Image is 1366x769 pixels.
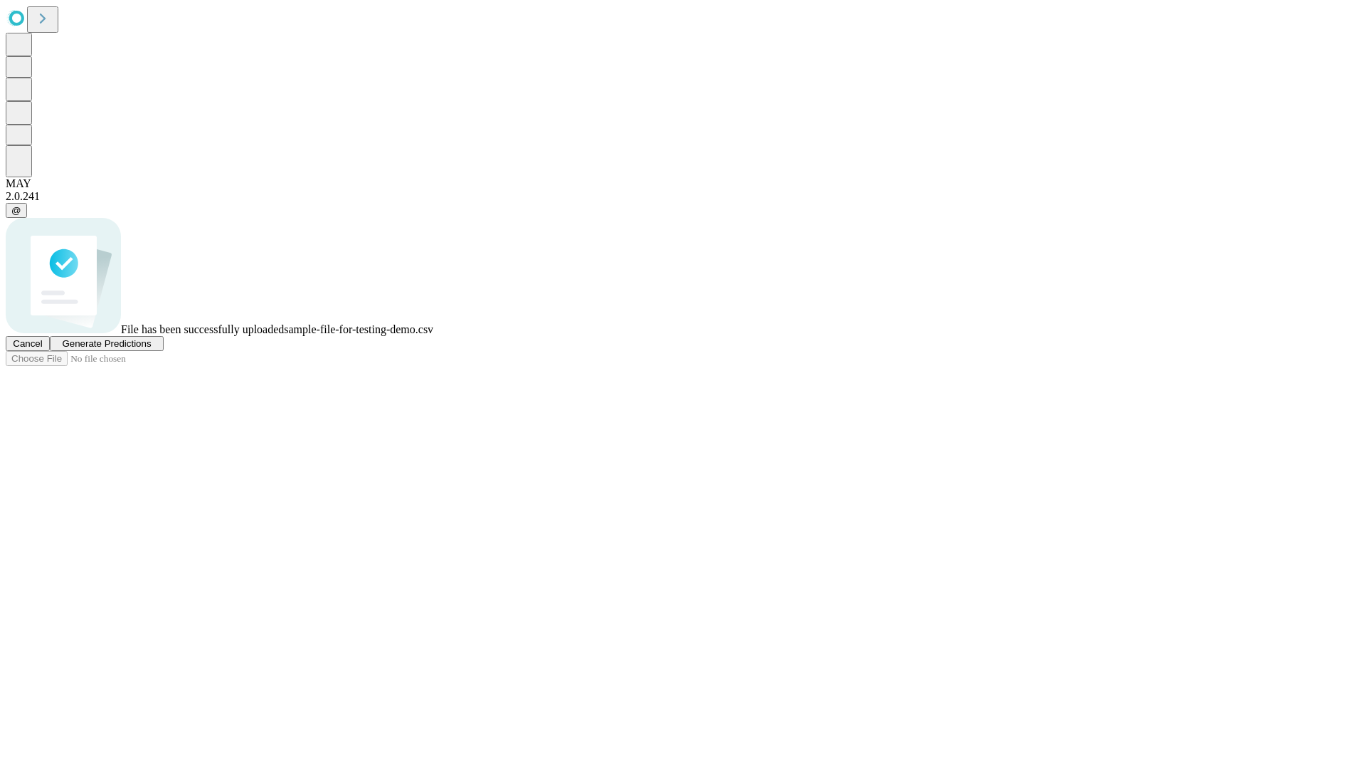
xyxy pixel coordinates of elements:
span: Cancel [13,338,43,349]
div: MAY [6,177,1360,190]
span: @ [11,205,21,216]
button: @ [6,203,27,218]
button: Cancel [6,336,50,351]
button: Generate Predictions [50,336,164,351]
span: Generate Predictions [62,338,151,349]
div: 2.0.241 [6,190,1360,203]
span: File has been successfully uploaded [121,323,284,335]
span: sample-file-for-testing-demo.csv [284,323,433,335]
